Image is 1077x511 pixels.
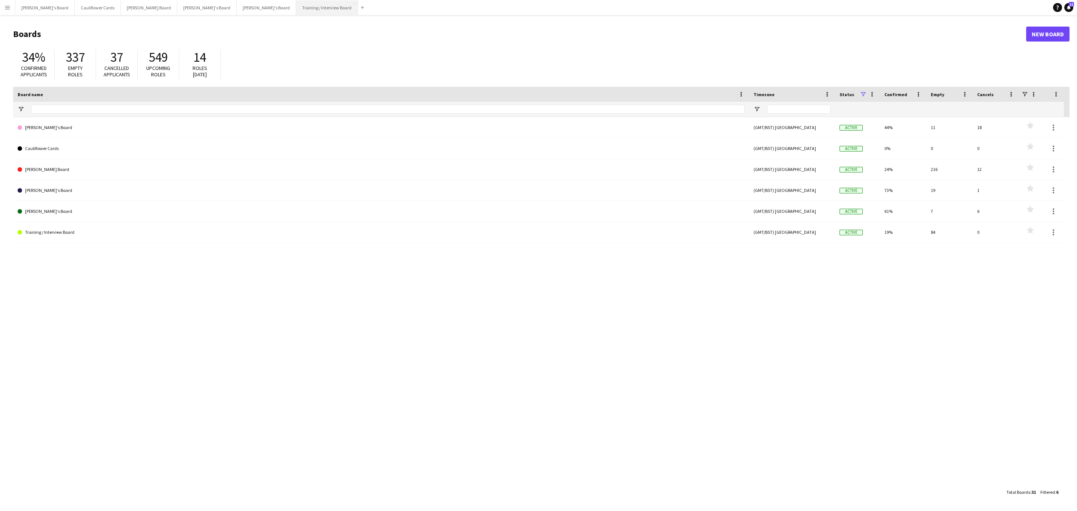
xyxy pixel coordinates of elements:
div: 73% [880,180,926,201]
a: [PERSON_NAME]'s Board [18,180,745,201]
span: 34% [22,49,45,65]
div: 84 [926,222,973,242]
span: Active [840,167,863,172]
button: Training / Interview Board [296,0,358,15]
span: Board name [18,92,43,97]
button: Open Filter Menu [18,106,24,113]
span: 37 [110,49,123,65]
div: (GMT/BST) [GEOGRAPHIC_DATA] [749,159,835,180]
div: 1 [973,180,1019,201]
a: Training / Interview Board [18,222,745,243]
div: 0% [880,138,926,159]
span: Active [840,230,863,235]
div: (GMT/BST) [GEOGRAPHIC_DATA] [749,222,835,242]
div: (GMT/BST) [GEOGRAPHIC_DATA] [749,138,835,159]
span: Empty [931,92,944,97]
span: 11 [1069,2,1074,7]
div: (GMT/BST) [GEOGRAPHIC_DATA] [749,180,835,201]
span: Active [840,188,863,193]
a: New Board [1026,27,1070,42]
h1: Boards [13,28,1026,40]
span: 549 [149,49,168,65]
div: 0 [973,138,1019,159]
span: Status [840,92,854,97]
a: [PERSON_NAME]'s Board [18,117,745,138]
span: Confirmed [884,92,907,97]
a: 11 [1064,3,1073,12]
input: Timezone Filter Input [767,105,831,114]
span: Active [840,146,863,152]
span: 6 [1056,489,1058,495]
span: Cancels [977,92,994,97]
span: Cancelled applicants [104,65,130,78]
button: Cauliflower Cards [75,0,121,15]
div: 61% [880,201,926,221]
div: 12 [973,159,1019,180]
div: 44% [880,117,926,138]
span: 14 [193,49,206,65]
button: [PERSON_NAME] Board [121,0,177,15]
div: 6 [973,201,1019,221]
span: Filtered [1040,489,1055,495]
div: 0 [926,138,973,159]
span: Roles [DATE] [193,65,207,78]
button: Open Filter Menu [754,106,760,113]
div: 19 [926,180,973,201]
div: 0 [973,222,1019,242]
div: 11 [926,117,973,138]
div: 7 [926,201,973,221]
span: Timezone [754,92,774,97]
span: 337 [66,49,85,65]
span: Active [840,209,863,214]
div: 19% [880,222,926,242]
div: 24% [880,159,926,180]
span: 31 [1031,489,1036,495]
div: (GMT/BST) [GEOGRAPHIC_DATA] [749,117,835,138]
div: 216 [926,159,973,180]
button: [PERSON_NAME]'s Board [15,0,75,15]
div: : [1006,485,1036,499]
span: Upcoming roles [146,65,170,78]
span: Active [840,125,863,131]
span: Empty roles [68,65,83,78]
a: [PERSON_NAME]'s Board [18,201,745,222]
button: [PERSON_NAME]'s Board [177,0,237,15]
a: Cauliflower Cards [18,138,745,159]
span: Total Boards [1006,489,1030,495]
div: (GMT/BST) [GEOGRAPHIC_DATA] [749,201,835,221]
span: Confirmed applicants [21,65,47,78]
div: 18 [973,117,1019,138]
button: [PERSON_NAME]'s Board [237,0,296,15]
input: Board name Filter Input [31,105,745,114]
div: : [1040,485,1058,499]
a: [PERSON_NAME] Board [18,159,745,180]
